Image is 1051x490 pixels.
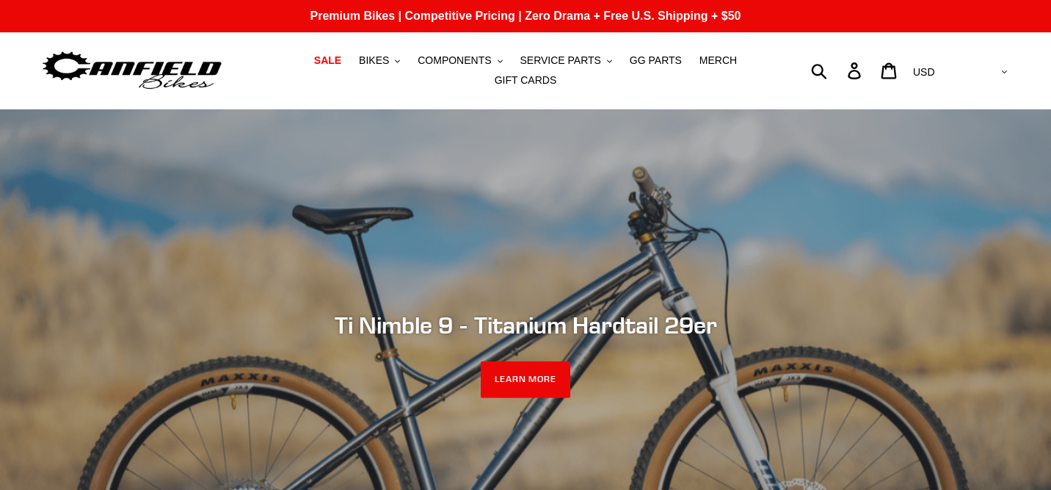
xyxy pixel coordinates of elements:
button: SERVICE PARTS [512,51,619,71]
span: BIKES [359,54,389,67]
button: COMPONENTS [410,51,509,71]
span: GIFT CARDS [495,74,557,87]
a: GG PARTS [622,51,689,71]
span: SALE [314,54,341,67]
a: SALE [307,51,349,71]
a: LEARN MORE [481,361,571,398]
span: COMPONENTS [418,54,491,67]
span: MERCH [699,54,737,67]
input: Search [819,54,857,87]
h2: Ti Nimble 9 - Titanium Hardtail 29er [126,311,925,339]
img: Canfield Bikes [40,48,224,94]
span: GG PARTS [630,54,682,67]
span: SERVICE PARTS [520,54,600,67]
a: GIFT CARDS [487,71,564,90]
a: MERCH [692,51,744,71]
button: BIKES [352,51,407,71]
